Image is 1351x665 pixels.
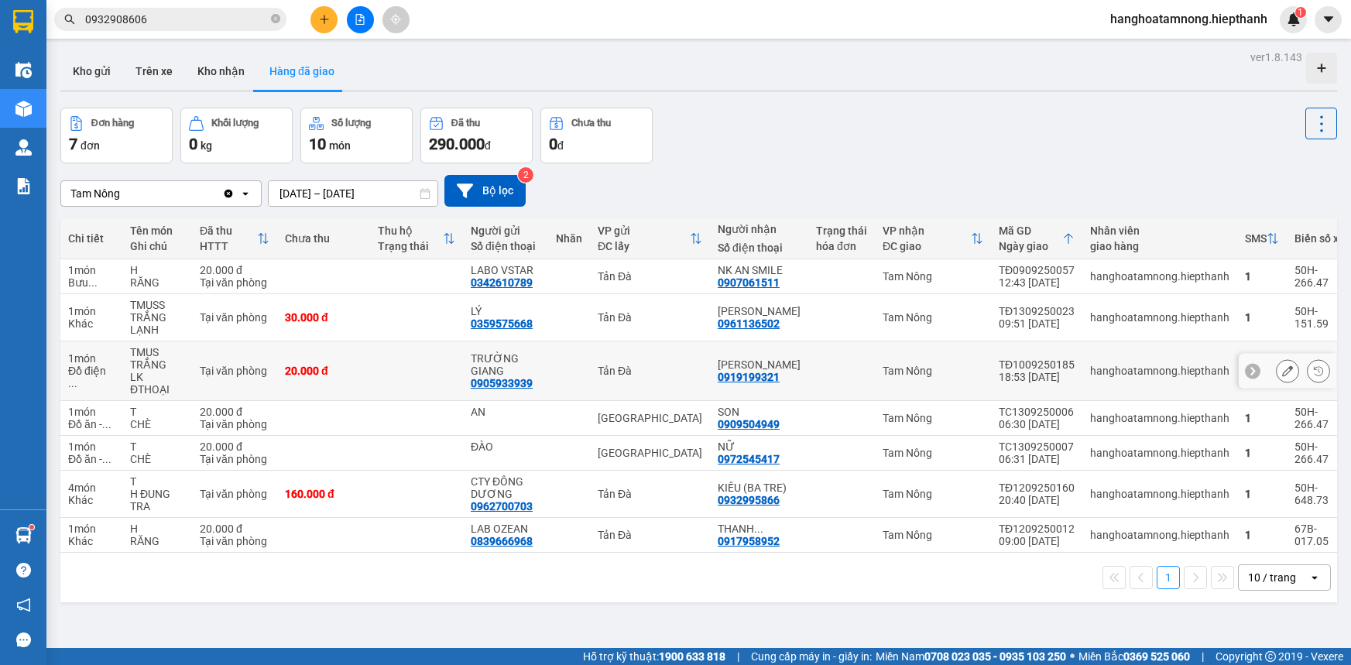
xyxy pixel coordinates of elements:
div: LK ĐTHOẠI [130,371,184,396]
div: Tản Đà [598,488,702,500]
sup: 2 [518,167,533,183]
div: TMUSS TRẮNG [130,299,184,324]
span: hanghoatamnong.hiepthanh [1098,9,1280,29]
div: Tam Nông [883,270,983,283]
div: 0359575668 [471,317,533,330]
div: CHÈ [130,453,184,465]
div: TĐ0909250057 [999,264,1075,276]
div: 20.000 đ [200,523,269,535]
div: LÝ [471,305,540,317]
div: Chi tiết [68,232,115,245]
div: 18:53 [DATE] [999,371,1075,383]
span: 10 [309,135,326,153]
span: Miền Bắc [1078,648,1190,665]
div: TĐ1209250160 [999,482,1075,494]
button: Khối lượng0kg [180,108,293,163]
span: question-circle [16,563,31,578]
div: Người gửi [471,225,540,237]
div: ver 1.8.143 [1250,49,1302,66]
button: 1 [1157,566,1180,589]
div: HTTT [200,240,257,252]
div: LAB OZEAN [471,523,540,535]
div: 0961136502 [718,317,780,330]
div: hóa đơn [816,240,867,252]
span: ... [102,418,111,430]
sup: 1 [29,525,34,530]
span: ... [754,523,763,535]
img: warehouse-icon [15,139,32,156]
div: 1 món [68,406,115,418]
img: warehouse-icon [15,62,32,78]
div: 0917958952 [718,535,780,547]
div: Khác [68,317,115,330]
div: Đã thu [451,118,480,129]
div: hanghoatamnong.hiepthanh [1090,529,1229,541]
div: Tên món [130,225,184,237]
div: VP gửi [598,225,690,237]
div: 0932995866 [718,494,780,506]
div: TRƯỜNG GIANG [471,352,540,377]
div: Số điện thoại [718,242,801,254]
span: aim [390,14,401,25]
div: LABO VSTAR [471,264,540,276]
div: Trạng thái [816,225,867,237]
div: 09:51 [DATE] [999,317,1075,330]
span: Cung cấp máy in - giấy in: [751,648,872,665]
div: 0962700703 [471,500,533,512]
div: Đơn hàng [91,118,134,129]
th: Toggle SortBy [590,218,710,259]
div: 50H-266.47 [1294,440,1345,465]
div: Sửa đơn hàng [1276,359,1299,382]
div: THANH PHƯƠNG [718,523,801,535]
div: Tam Nông [883,365,983,377]
div: T [130,440,184,453]
span: món [329,139,351,152]
div: [GEOGRAPHIC_DATA] [598,447,702,459]
div: 12:43 [DATE] [999,276,1075,289]
span: caret-down [1322,12,1336,26]
div: VP nhận [883,225,971,237]
strong: 0708 023 035 - 0935 103 250 [924,650,1066,663]
th: Toggle SortBy [991,218,1082,259]
div: T [130,475,184,488]
span: search [64,14,75,25]
div: Khối lượng [211,118,259,129]
div: Tản Đà [598,270,702,283]
th: Toggle SortBy [192,218,277,259]
span: ... [102,453,111,465]
div: 1 món [68,523,115,535]
div: Tại văn phòng [200,365,269,377]
div: Số điện thoại [471,240,540,252]
div: Tam Nông [883,447,983,459]
div: 50H-648.73 [1294,482,1345,506]
div: Nhãn [556,232,582,245]
div: Bưu phẩm (20x30) [68,276,115,289]
div: Tam Nông [883,412,983,424]
div: T [130,406,184,418]
div: [GEOGRAPHIC_DATA] [598,412,702,424]
div: Mã GD [999,225,1062,237]
div: CHÈ [130,418,184,430]
svg: open [1308,571,1321,584]
svg: Clear value [222,187,235,200]
div: ĐC giao [883,240,971,252]
div: Tại văn phòng [200,418,269,430]
button: plus [310,6,338,33]
span: ... [88,276,98,289]
span: ⚪️ [1070,653,1075,660]
span: đơn [81,139,100,152]
div: Tại văn phòng [200,311,269,324]
span: close-circle [271,14,280,23]
div: TC1309250006 [999,406,1075,418]
div: 09:00 [DATE] [999,535,1075,547]
img: solution-icon [15,178,32,194]
div: TC1309250007 [999,440,1075,453]
span: 7 [69,135,77,153]
div: Ngày giao [999,240,1062,252]
span: copyright [1265,651,1276,662]
div: TĐ1009250185 [999,358,1075,371]
img: warehouse-icon [15,101,32,117]
div: BẢO HÂN [718,305,801,317]
div: NK AN SMILE [718,264,801,276]
div: RĂNG [130,276,184,289]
